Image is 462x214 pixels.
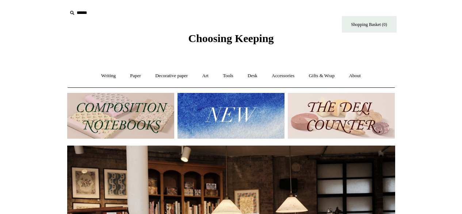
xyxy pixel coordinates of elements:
[188,38,274,43] a: Choosing Keeping
[188,32,274,44] span: Choosing Keeping
[302,66,341,86] a: Gifts & Wrap
[123,66,148,86] a: Paper
[149,66,194,86] a: Decorative paper
[288,93,395,139] img: The Deli Counter
[177,93,285,139] img: New.jpg__PID:f73bdf93-380a-4a35-bcfe-7823039498e1
[241,66,264,86] a: Desk
[342,66,367,86] a: About
[67,93,174,139] img: 202302 Composition ledgers.jpg__PID:69722ee6-fa44-49dd-a067-31375e5d54ec
[216,66,240,86] a: Tools
[342,16,397,33] a: Shopping Basket (0)
[265,66,301,86] a: Accessories
[95,66,122,86] a: Writing
[196,66,215,86] a: Art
